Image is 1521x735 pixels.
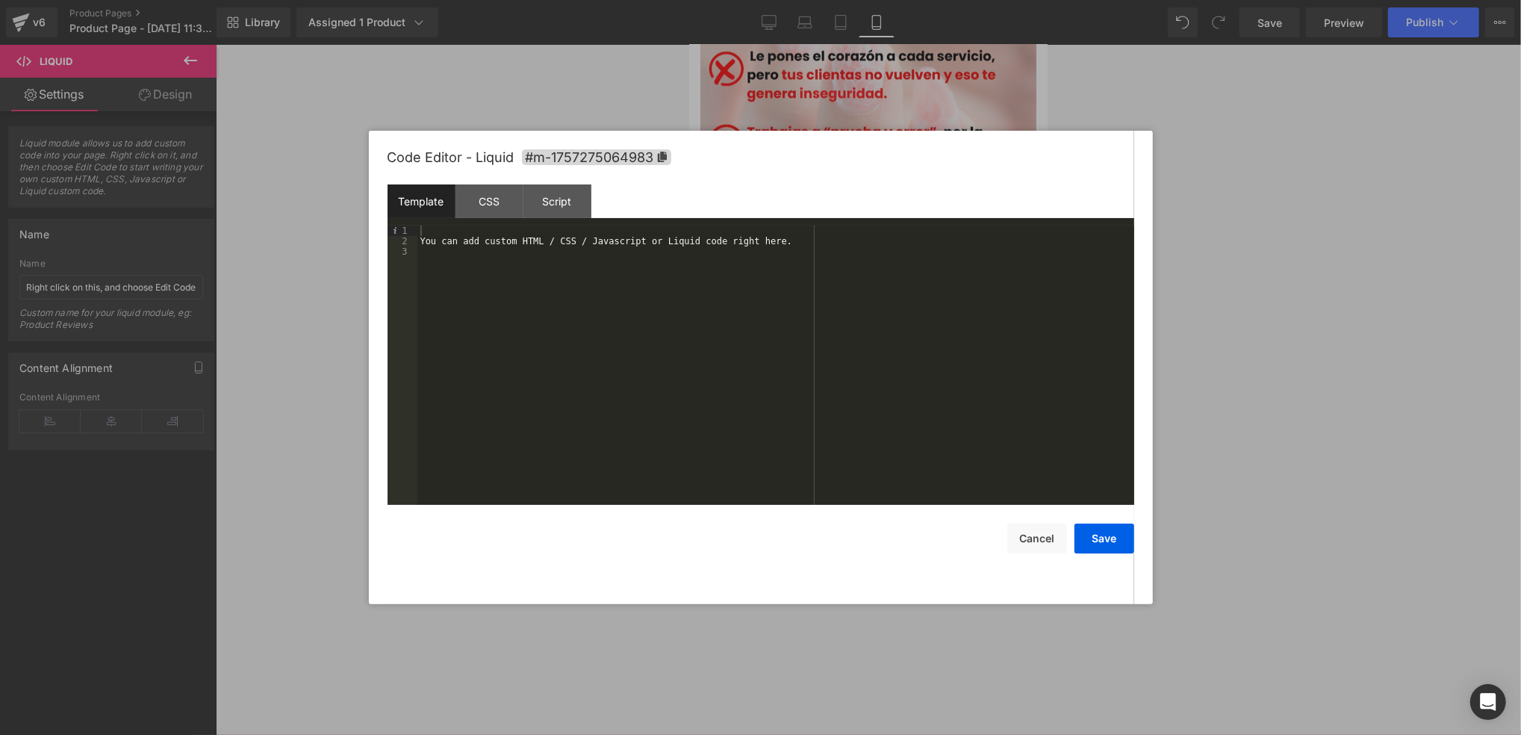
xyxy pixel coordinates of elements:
div: 3 [388,246,417,257]
div: CSS [455,184,523,218]
button: Cancel [1007,524,1067,553]
div: Open Intercom Messenger [1470,684,1506,720]
span: Click to copy [522,149,671,165]
div: Script [523,184,591,218]
button: Save [1074,524,1134,553]
div: 2 [388,236,417,246]
div: 1 [388,226,417,236]
span: Code Editor - Liquid [388,149,514,165]
div: Template [388,184,455,218]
